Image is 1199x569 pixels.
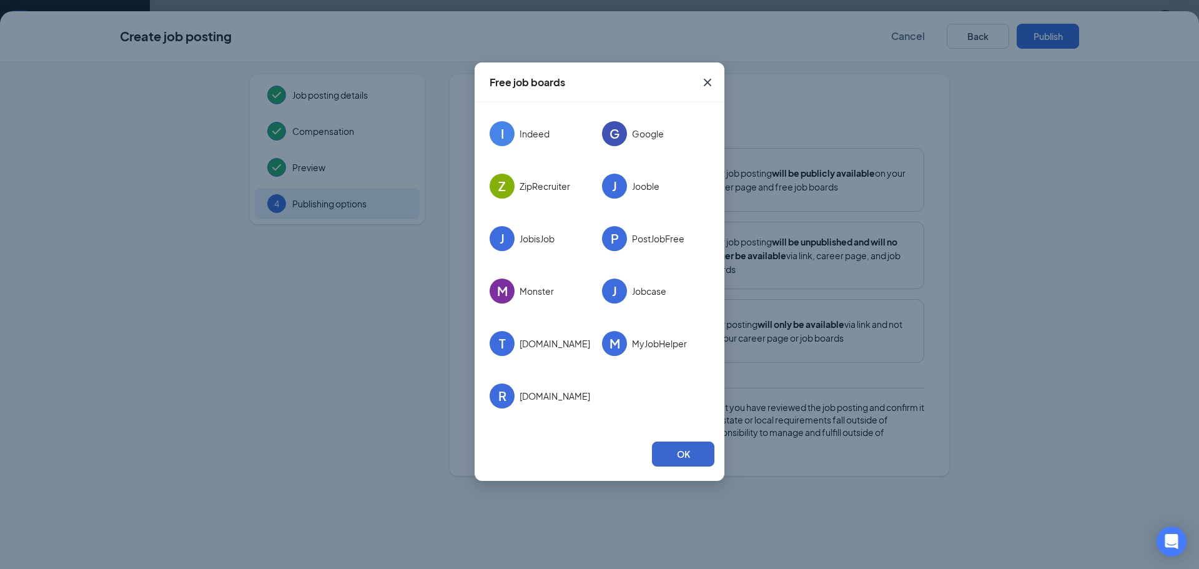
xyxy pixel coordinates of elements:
div: Monster [490,279,515,304]
span: Jobcase [632,285,666,297]
div: ZipRecruiter [490,174,515,199]
span: [DOMAIN_NAME] [520,390,590,402]
div: Talent.com [490,331,515,356]
span: [DOMAIN_NAME] [520,338,590,349]
svg: Cross [700,75,715,90]
div: Jobcase [602,279,627,304]
button: OK [652,442,714,467]
div: MyJobHelper [602,331,627,356]
span: ZipRecruiter [520,181,570,192]
button: Close [691,62,724,102]
div: PostJobFree [602,226,627,251]
div: JobisJob [490,226,515,251]
span: Google [632,128,664,139]
div: Free job boards [490,76,565,89]
span: JobisJob [520,233,555,244]
div: Google [602,121,627,146]
div: Indeed [490,121,515,146]
span: PostJobFree [632,233,684,244]
div: Open Intercom Messenger [1157,527,1187,557]
span: Monster [520,285,554,297]
div: Recruit.net [490,383,515,408]
span: MyJobHelper [632,338,687,349]
span: Jooble [632,181,659,192]
div: Jooble [602,174,627,199]
span: Indeed [520,128,550,139]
